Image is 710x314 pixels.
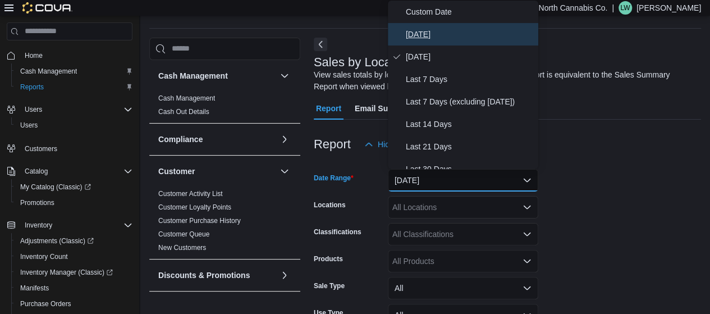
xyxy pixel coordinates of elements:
h3: Discounts & Promotions [158,270,250,281]
div: View sales totals by location for a specified date range. This report is equivalent to the Sales ... [314,69,695,93]
span: Inventory Manager (Classic) [20,268,113,277]
button: Customer [158,166,276,177]
span: [DATE] [406,50,534,63]
span: Inventory [20,219,132,232]
span: Inventory Count [20,252,68,261]
span: Adjustments (Classic) [20,236,94,245]
label: Locations [314,201,346,210]
button: Open list of options [523,230,532,239]
button: Catalog [2,163,137,179]
a: Customer Purchase History [158,217,241,225]
span: Inventory [25,221,52,230]
button: Cash Management [11,63,137,79]
button: Hide Parameters [360,133,441,156]
a: Reports [16,80,48,94]
a: Users [16,119,42,132]
h3: Customer [158,166,195,177]
label: Classifications [314,227,361,236]
img: Cova [22,2,72,13]
a: Cash Management [16,65,81,78]
button: [DATE] [388,169,538,192]
label: Sale Type [314,281,345,290]
span: My Catalog (Classic) [16,180,132,194]
a: Adjustments (Classic) [11,233,137,249]
div: Customer [149,187,300,259]
span: Customer Queue [158,230,209,239]
span: Promotions [16,196,132,210]
span: Customer Purchase History [158,216,241,225]
span: Home [20,48,132,62]
a: Cash Management [158,94,215,102]
a: Inventory Count [16,250,72,263]
button: Promotions [11,195,137,211]
a: Purchase Orders [16,297,76,311]
span: LW [620,1,630,15]
span: Home [25,51,43,60]
h3: Cash Management [158,70,228,81]
button: Reports [11,79,137,95]
span: Custom Date [406,5,534,19]
button: Customer [278,165,291,178]
span: New Customers [158,243,206,252]
span: Inventory Manager (Classic) [16,266,132,279]
h3: Sales by Location [314,56,411,69]
span: Catalog [20,165,132,178]
label: Products [314,254,343,263]
span: Cash Management [20,67,77,76]
span: Customers [25,144,57,153]
span: [DATE] [406,28,534,41]
button: Open list of options [523,203,532,212]
a: New Customers [158,244,206,252]
span: Last 7 Days [406,72,534,86]
span: Report [316,97,341,120]
a: Customers [20,142,62,156]
span: Last 21 Days [406,140,534,153]
span: Customers [20,141,132,155]
button: Discounts & Promotions [158,270,276,281]
button: Inventory [2,217,137,233]
span: Users [20,121,38,130]
p: | [612,1,614,15]
span: Last 30 Days [406,162,534,176]
span: Hide Parameters [378,139,437,150]
button: Users [20,103,47,116]
p: [PERSON_NAME] [636,1,701,15]
a: My Catalog (Classic) [16,180,95,194]
button: Compliance [158,134,276,145]
button: Compliance [278,133,291,146]
span: Purchase Orders [16,297,132,311]
span: Cash Management [16,65,132,78]
button: Cash Management [278,69,291,83]
button: Users [11,117,137,133]
span: Purchase Orders [20,299,71,308]
button: Customers [2,140,137,156]
span: Users [16,119,132,132]
span: Cash Out Details [158,107,209,116]
div: Cash Management [149,92,300,123]
h3: Report [314,138,351,151]
div: Select listbox [388,1,538,169]
span: Promotions [20,198,54,207]
span: Users [20,103,132,116]
a: Inventory Manager (Classic) [16,266,117,279]
button: Next [314,38,327,51]
button: Open list of options [523,257,532,266]
a: Adjustments (Classic) [16,234,98,248]
button: All [388,277,538,299]
span: Manifests [20,284,49,293]
span: My Catalog (Classic) [20,183,91,192]
a: Cash Out Details [158,108,209,116]
span: Customer Loyalty Points [158,203,231,212]
a: Customer Activity List [158,190,223,198]
a: Inventory Manager (Classic) [11,265,137,280]
button: Cash Management [158,70,276,81]
span: Email Subscription [355,97,426,120]
span: Reports [20,83,44,92]
span: Catalog [25,167,48,176]
button: Discounts & Promotions [278,269,291,282]
a: Customer Loyalty Points [158,203,231,211]
button: Manifests [11,280,137,296]
span: Users [25,105,42,114]
span: Reports [16,80,132,94]
span: Customer Activity List [158,189,223,198]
